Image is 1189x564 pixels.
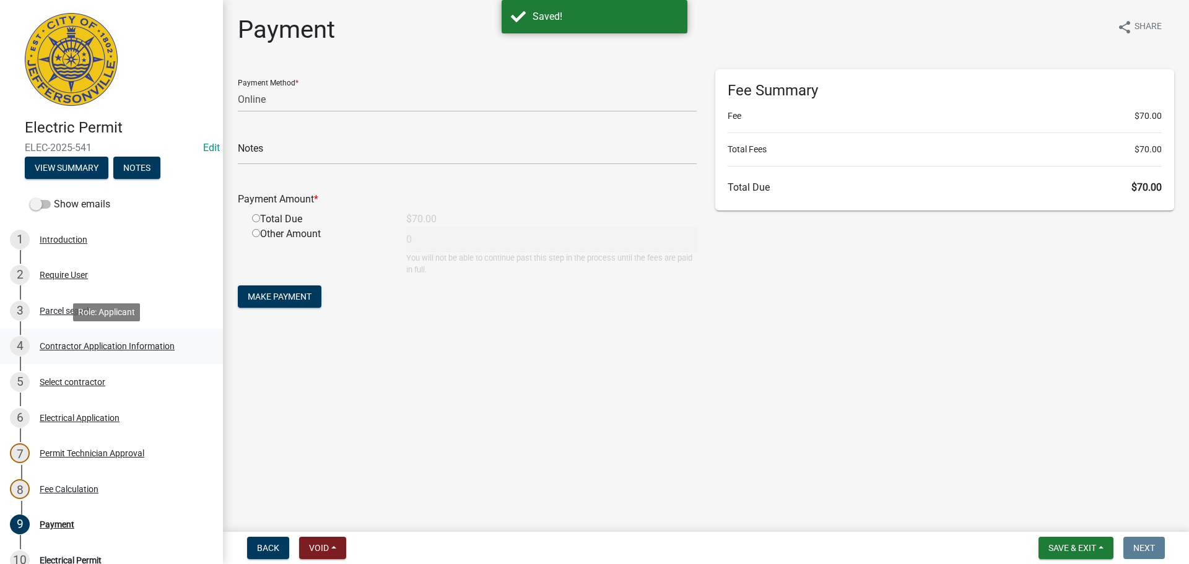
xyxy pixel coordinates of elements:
[40,378,105,386] div: Select contractor
[229,192,706,207] div: Payment Amount
[1135,20,1162,35] span: Share
[113,157,160,179] button: Notes
[25,163,108,173] wm-modal-confirm: Summary
[40,520,74,529] div: Payment
[238,285,321,308] button: Make Payment
[533,9,678,24] div: Saved!
[40,271,88,279] div: Require User
[309,543,329,553] span: Void
[40,235,87,244] div: Introduction
[10,479,30,499] div: 8
[1117,20,1132,35] i: share
[40,306,92,315] div: Parcel search
[10,372,30,392] div: 5
[248,292,311,302] span: Make Payment
[1131,181,1162,193] span: $70.00
[728,110,1162,123] li: Fee
[1135,110,1162,123] span: $70.00
[203,142,220,154] wm-modal-confirm: Edit Application Number
[1123,537,1165,559] button: Next
[1133,543,1155,553] span: Next
[40,414,120,422] div: Electrical Application
[10,443,30,463] div: 7
[10,230,30,249] div: 1
[73,303,140,321] div: Role: Applicant
[203,142,220,154] a: Edit
[243,212,397,227] div: Total Due
[243,227,397,275] div: Other Amount
[728,82,1162,100] h6: Fee Summary
[10,336,30,356] div: 4
[10,265,30,285] div: 2
[25,157,108,179] button: View Summary
[1135,143,1162,156] span: $70.00
[728,181,1162,193] h6: Total Due
[1107,15,1172,39] button: shareShare
[30,197,110,212] label: Show emails
[10,514,30,534] div: 9
[40,342,175,350] div: Contractor Application Information
[728,143,1162,156] li: Total Fees
[25,13,118,106] img: City of Jeffersonville, Indiana
[247,537,289,559] button: Back
[257,543,279,553] span: Back
[25,119,213,137] h4: Electric Permit
[113,163,160,173] wm-modal-confirm: Notes
[40,485,98,493] div: Fee Calculation
[299,537,346,559] button: Void
[1039,537,1113,559] button: Save & Exit
[10,301,30,321] div: 3
[25,142,198,154] span: ELEC-2025-541
[1048,543,1096,553] span: Save & Exit
[40,449,144,458] div: Permit Technician Approval
[10,408,30,428] div: 6
[238,15,335,45] h1: Payment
